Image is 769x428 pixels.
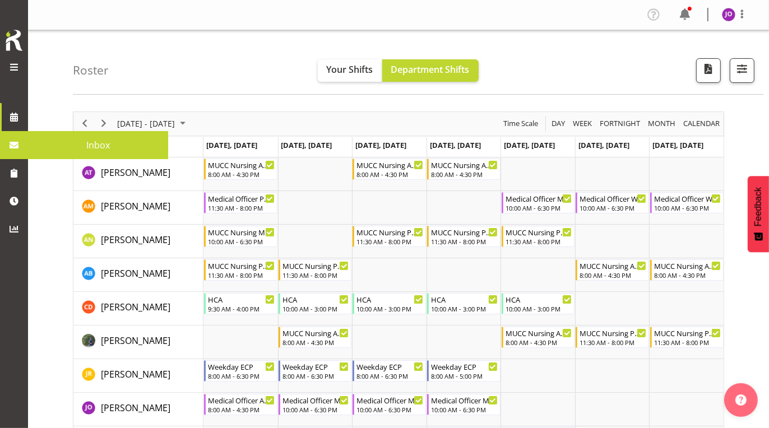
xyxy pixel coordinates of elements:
[101,234,170,246] span: [PERSON_NAME]
[652,140,703,150] span: [DATE], [DATE]
[282,294,349,305] div: HCA
[356,304,423,313] div: 10:00 AM - 3:00 PM
[696,58,721,83] button: Download a PDF of the roster according to the set date range.
[431,226,498,238] div: MUCC Nursing PM Weekday
[580,327,646,338] div: MUCC Nursing PM Weekends
[356,294,423,305] div: HCA
[356,159,423,170] div: MUCC Nursing AM Weekday
[204,259,277,281] div: Andrew Brooks"s event - MUCC Nursing PM Weekday Begin From Monday, September 29, 2025 at 11:30:00...
[73,292,203,325] td: Cordelia Davies resource
[208,361,275,372] div: Weekday ECP
[427,360,501,382] div: Jacinta Rangi"s event - Weekday ECP Begin From Thursday, October 2, 2025 at 8:00:00 AM GMT+13:00 ...
[735,394,747,406] img: help-xxl-2.png
[353,226,426,247] div: Alysia Newman-Woods"s event - MUCC Nursing PM Weekday Begin From Wednesday, October 1, 2025 at 11...
[208,260,275,271] div: MUCC Nursing PM Weekday
[208,371,275,380] div: 8:00 AM - 6:30 PM
[598,117,642,131] button: Fortnight
[208,294,275,305] div: HCA
[431,170,498,179] div: 8:00 AM - 4:30 PM
[73,157,203,191] td: Agnes Tyson resource
[204,394,277,415] div: Jenny O'Donnell"s event - Medical Officer AM Weekday Begin From Monday, September 29, 2025 at 8:0...
[356,226,423,238] div: MUCC Nursing PM Weekday
[208,271,275,280] div: 11:30 AM - 8:00 PM
[650,192,724,213] div: Alexandra Madigan"s event - Medical Officer Weekends Begin From Sunday, October 5, 2025 at 10:00:...
[73,359,203,393] td: Jacinta Rangi resource
[599,117,641,131] span: Fortnight
[281,140,332,150] span: [DATE], [DATE]
[208,304,275,313] div: 9:30 AM - 4:00 PM
[502,293,575,314] div: Cordelia Davies"s event - HCA Begin From Friday, October 3, 2025 at 10:00:00 AM GMT+13:00 Ends At...
[282,394,349,406] div: Medical Officer MID Weekday
[506,193,572,204] div: Medical Officer MID Weekday
[282,271,349,280] div: 11:30 AM - 8:00 PM
[73,325,203,359] td: Gloria Varghese resource
[208,226,275,238] div: MUCC Nursing Midshift
[356,170,423,179] div: 8:00 AM - 4:30 PM
[506,294,572,305] div: HCA
[282,361,349,372] div: Weekday ECP
[580,193,646,204] div: Medical Officer Weekends
[101,402,170,414] span: [PERSON_NAME]
[73,64,109,77] h4: Roster
[101,300,170,314] a: [PERSON_NAME]
[431,405,498,414] div: 10:00 AM - 6:30 PM
[204,360,277,382] div: Jacinta Rangi"s event - Weekday ECP Begin From Monday, September 29, 2025 at 8:00:00 AM GMT+13:00...
[550,117,567,131] button: Timeline Day
[204,192,277,213] div: Alexandra Madigan"s event - Medical Officer PM Weekday Begin From Monday, September 29, 2025 at 1...
[208,193,275,204] div: Medical Officer PM Weekday
[208,394,275,406] div: Medical Officer AM Weekday
[431,394,498,406] div: Medical Officer MID Weekday
[208,170,275,179] div: 8:00 AM - 4:30 PM
[576,327,649,348] div: Gloria Varghese"s event - MUCC Nursing PM Weekends Begin From Saturday, October 4, 2025 at 11:30:...
[101,334,170,347] a: [PERSON_NAME]
[427,159,501,180] div: Agnes Tyson"s event - MUCC Nursing AM Weekday Begin From Thursday, October 2, 2025 at 8:00:00 AM ...
[431,361,498,372] div: Weekday ECP
[279,259,352,281] div: Andrew Brooks"s event - MUCC Nursing PM Weekday Begin From Tuesday, September 30, 2025 at 11:30:0...
[654,271,721,280] div: 8:00 AM - 4:30 PM
[753,187,763,226] span: Feedback
[101,233,170,246] a: [PERSON_NAME]
[427,293,501,314] div: Cordelia Davies"s event - HCA Begin From Thursday, October 2, 2025 at 10:00:00 AM GMT+13:00 Ends ...
[282,371,349,380] div: 8:00 AM - 6:30 PM
[506,203,572,212] div: 10:00 AM - 6:30 PM
[580,260,646,271] div: MUCC Nursing AM Weekends
[580,203,646,212] div: 10:00 AM - 6:30 PM
[506,327,572,338] div: MUCC Nursing AM Weekday
[431,371,498,380] div: 8:00 AM - 5:00 PM
[356,361,423,372] div: Weekday ECP
[101,334,170,347] span: [PERSON_NAME]
[646,117,678,131] button: Timeline Month
[101,267,170,280] a: [PERSON_NAME]
[75,112,94,136] div: previous period
[647,117,677,131] span: Month
[650,327,724,348] div: Gloria Varghese"s event - MUCC Nursing PM Weekends Begin From Sunday, October 5, 2025 at 11:30:00...
[279,394,352,415] div: Jenny O'Donnell"s event - Medical Officer MID Weekday Begin From Tuesday, September 30, 2025 at 1...
[654,203,721,212] div: 10:00 AM - 6:30 PM
[353,159,426,180] div: Agnes Tyson"s event - MUCC Nursing AM Weekday Begin From Wednesday, October 1, 2025 at 8:00:00 AM...
[504,140,555,150] span: [DATE], [DATE]
[391,63,470,76] span: Department Shifts
[101,367,170,381] a: [PERSON_NAME]
[204,226,277,247] div: Alysia Newman-Woods"s event - MUCC Nursing Midshift Begin From Monday, September 29, 2025 at 10:0...
[318,59,382,82] button: Your Shifts
[506,304,572,313] div: 10:00 AM - 3:00 PM
[722,8,735,21] img: jenny-odonnell11876.jpg
[576,192,649,213] div: Alexandra Madigan"s event - Medical Officer Weekends Begin From Saturday, October 4, 2025 at 10:0...
[282,327,349,338] div: MUCC Nursing AM Weekday
[382,59,479,82] button: Department Shifts
[327,63,373,76] span: Your Shifts
[356,237,423,246] div: 11:30 AM - 8:00 PM
[279,293,352,314] div: Cordelia Davies"s event - HCA Begin From Tuesday, September 30, 2025 at 10:00:00 AM GMT+13:00 End...
[502,117,540,131] button: Time Scale
[282,260,349,271] div: MUCC Nursing PM Weekday
[427,394,501,415] div: Jenny O'Donnell"s event - Medical Officer MID Weekday Begin From Thursday, October 2, 2025 at 10:...
[682,117,722,131] button: Month
[73,393,203,426] td: Jenny O'Donnell resource
[748,176,769,252] button: Feedback - Show survey
[578,140,629,150] span: [DATE], [DATE]
[353,394,426,415] div: Jenny O'Donnell"s event - Medical Officer MID Weekday Begin From Wednesday, October 1, 2025 at 10...
[208,159,275,170] div: MUCC Nursing AM Weekday
[427,226,501,247] div: Alysia Newman-Woods"s event - MUCC Nursing PM Weekday Begin From Thursday, October 2, 2025 at 11:...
